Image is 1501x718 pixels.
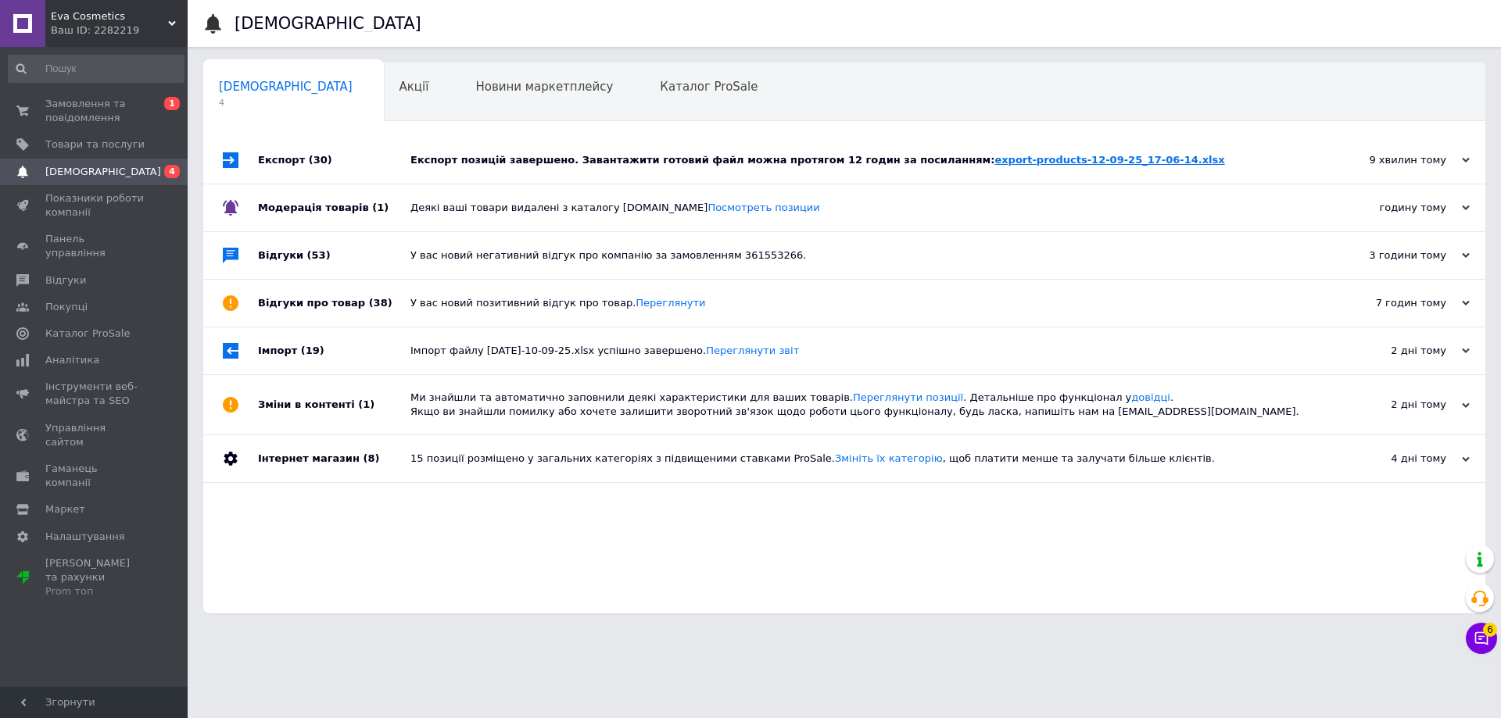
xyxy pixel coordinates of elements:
div: Ваш ID: 2282219 [51,23,188,38]
a: Переглянути [636,297,705,309]
div: Імпорт [258,327,410,374]
div: 2 дні тому [1313,398,1470,412]
span: Новини маркетплейсу [475,80,613,94]
a: export-products-12-09-25_17-06-14.xlsx [994,154,1224,166]
span: Замовлення та повідомлення [45,97,145,125]
a: Посмотреть позиции [708,202,819,213]
span: Управління сайтом [45,421,145,449]
div: Експорт позицій завершено. Завантажити готовий файл можна протягом 12 годин за посиланням: [410,153,1313,167]
span: Панель управління [45,232,145,260]
a: Змініть їх категорію [835,452,943,464]
h1: [DEMOGRAPHIC_DATA] [235,14,421,33]
div: 9 хвилин тому [1313,153,1470,167]
div: У вас новий негативний відгук про компанію за замовленням 361553266. [410,248,1313,263]
span: (53) [307,249,331,261]
div: Імпорт файлу [DATE]-10-09-25.xlsx успішно завершено. [410,344,1313,358]
span: Налаштування [45,530,125,544]
a: Переглянути позиції [853,391,963,403]
span: Гаманець компанії [45,462,145,490]
span: (8) [363,452,379,464]
span: Маркет [45,502,85,516]
span: [DEMOGRAPHIC_DATA] [45,165,161,179]
input: Пошук [8,55,184,83]
div: годину тому [1313,201,1470,215]
div: У вас новий позитивний відгук про товар. [410,296,1313,310]
span: Відгуки [45,273,86,288]
span: (38) [369,297,392,309]
span: Каталог ProSale [660,80,758,94]
a: Переглянути звіт [706,345,799,356]
div: 3 години тому [1313,248,1470,263]
span: Показники роботи компанії [45,191,145,220]
span: Каталог ProSale [45,327,130,341]
span: Акції [399,80,429,94]
div: Prom топ [45,584,145,598]
div: 2 дні тому [1313,344,1470,358]
span: Eva Cosmetics [51,9,168,23]
div: Експорт [258,137,410,184]
span: Покупці [45,300,88,314]
span: [PERSON_NAME] та рахунки [45,556,145,599]
div: Інтернет магазин [258,435,410,482]
div: Відгуки [258,232,410,279]
div: Модерація товарів [258,184,410,231]
div: 15 позиції розміщено у загальних категоріях з підвищеними ставками ProSale. , щоб платити менше т... [410,452,1313,466]
span: (1) [358,398,374,410]
div: 4 дні тому [1313,452,1470,466]
div: Зміни в контенті [258,375,410,434]
div: Ми знайшли та автоматично заповнили деякі характеристики для ваших товарів. . Детальніше про функ... [410,391,1313,419]
button: Чат з покупцем6 [1466,623,1497,654]
span: 4 [164,165,180,178]
span: 4 [219,97,353,109]
span: [DEMOGRAPHIC_DATA] [219,80,353,94]
span: Аналітика [45,353,99,367]
span: Товари та послуги [45,138,145,152]
span: (19) [301,345,324,356]
div: Відгуки про товар [258,280,410,327]
span: 1 [164,97,180,110]
span: Інструменти веб-майстра та SEO [45,380,145,408]
span: (30) [309,154,332,166]
span: 6 [1483,623,1497,637]
div: Деякі ваші товари видалені з каталогу [DOMAIN_NAME] [410,201,1313,215]
span: (1) [372,202,389,213]
div: 7 годин тому [1313,296,1470,310]
a: довідці [1131,391,1170,403]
